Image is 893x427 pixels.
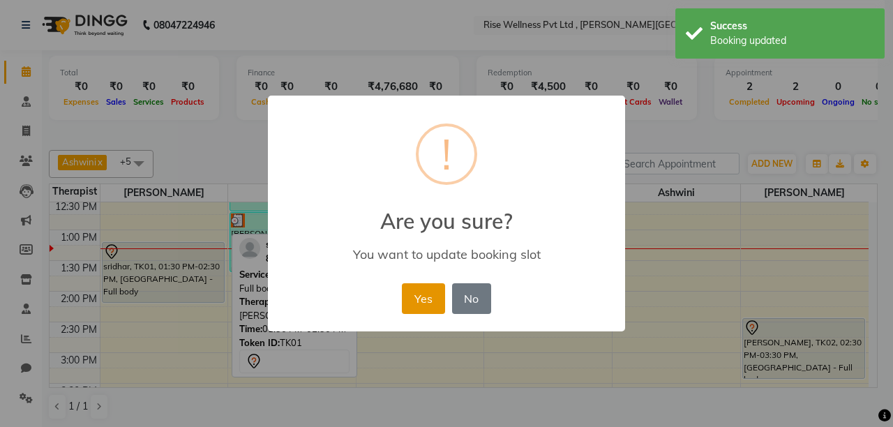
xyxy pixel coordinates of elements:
button: No [452,283,491,314]
div: Booking updated [710,33,874,48]
div: You want to update booking slot [288,246,605,262]
div: Success [710,19,874,33]
h2: Are you sure? [268,192,625,234]
button: Yes [402,283,444,314]
div: ! [442,126,451,182]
